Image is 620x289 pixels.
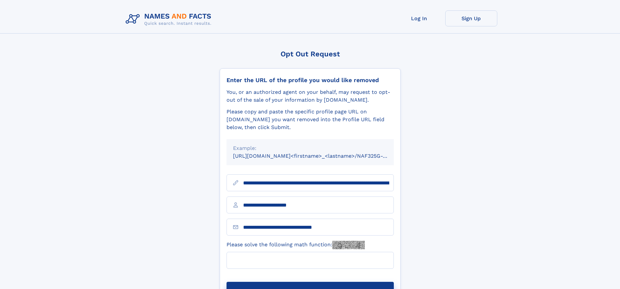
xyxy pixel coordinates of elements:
a: Sign Up [445,10,497,26]
div: Example: [233,144,387,152]
div: Please copy and paste the specific profile page URL on [DOMAIN_NAME] you want removed into the Pr... [227,108,394,131]
div: Opt Out Request [220,50,401,58]
label: Please solve the following math function: [227,241,365,249]
img: Logo Names and Facts [123,10,217,28]
small: [URL][DOMAIN_NAME]<firstname>_<lastname>/NAF325G-xxxxxxxx [233,153,406,159]
div: You, or an authorized agent on your behalf, may request to opt-out of the sale of your informatio... [227,88,394,104]
div: Enter the URL of the profile you would like removed [227,77,394,84]
a: Log In [393,10,445,26]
